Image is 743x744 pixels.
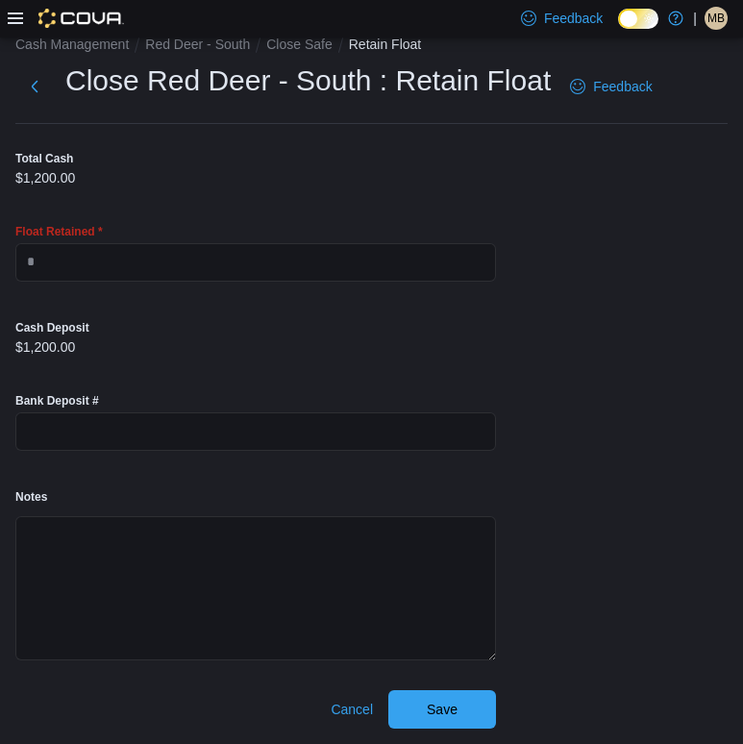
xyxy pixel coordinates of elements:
label: Bank Deposit # [15,393,99,409]
span: Feedback [544,9,603,28]
span: Feedback [593,77,652,96]
span: MB [707,7,725,30]
label: Total Cash [15,151,73,166]
nav: An example of EuiBreadcrumbs [15,35,728,58]
button: Next [15,67,54,106]
p: $1,200.00 [15,170,75,186]
button: Save [388,690,496,729]
label: Float Retained * [15,224,103,239]
h1: Close Red Deer - South : Retain Float [65,62,551,100]
div: Matthaeus Baalam [705,7,728,30]
button: Red Deer - South [145,37,250,52]
p: $1,200.00 [15,339,75,355]
button: Cancel [323,690,381,729]
button: Retain Float [349,37,421,52]
input: Dark Mode [618,9,658,29]
a: Feedback [562,67,659,106]
span: Cancel [331,700,373,719]
button: Cash Management [15,37,129,52]
span: Dark Mode [618,29,619,30]
label: Notes [15,489,47,505]
img: Cova [38,9,124,28]
label: Cash Deposit [15,320,89,335]
span: Save [427,700,458,719]
button: Close Safe [266,37,332,52]
p: | [693,7,697,30]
